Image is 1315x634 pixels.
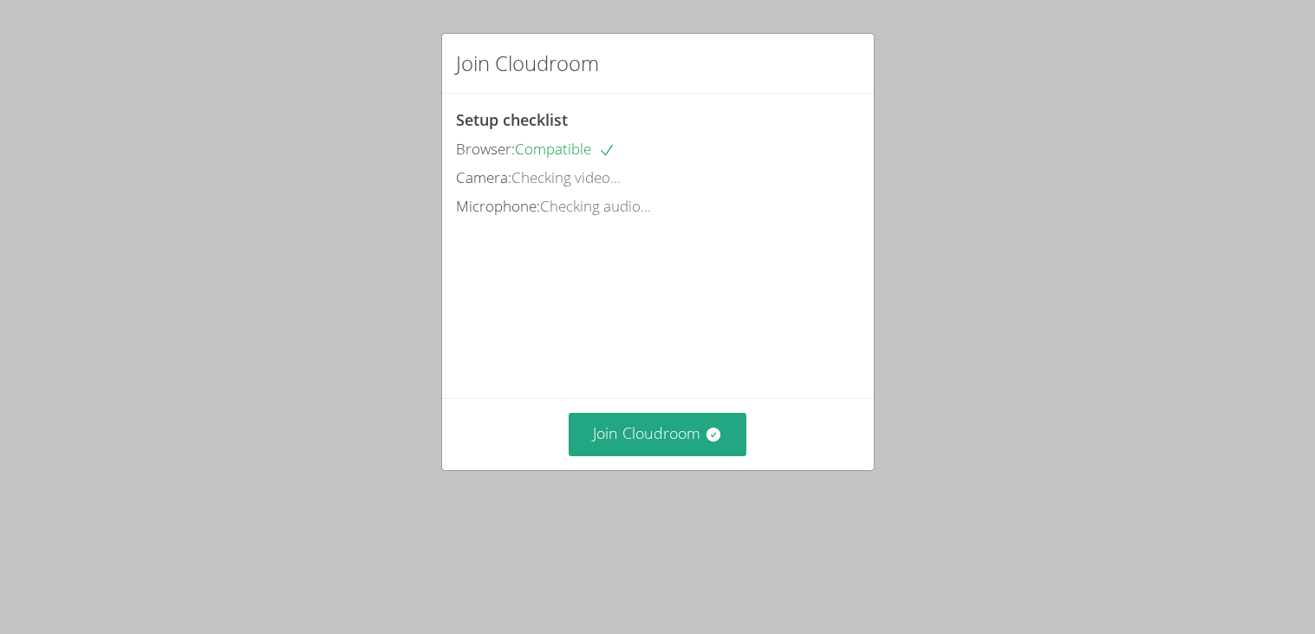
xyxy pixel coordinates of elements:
[456,167,511,187] span: Camera:
[569,413,746,455] button: Join Cloudroom
[456,48,599,79] h2: Join Cloudroom
[515,139,615,159] span: Compatible
[511,167,621,187] span: Checking video...
[540,196,651,216] span: Checking audio...
[456,109,568,130] span: Setup checklist
[456,139,515,159] span: Browser:
[456,196,540,216] span: Microphone:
